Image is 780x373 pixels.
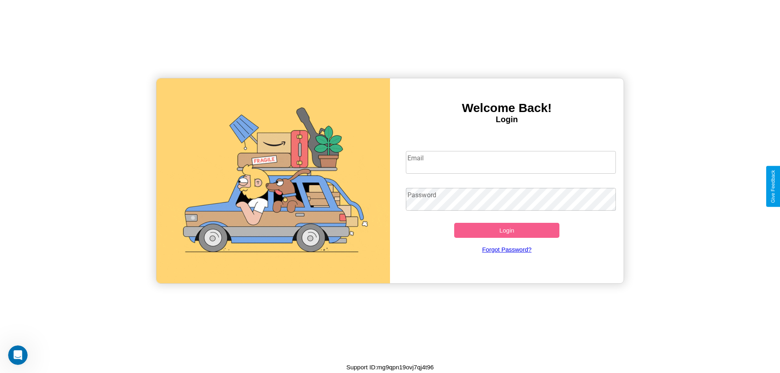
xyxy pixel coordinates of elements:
[770,170,776,203] div: Give Feedback
[390,115,624,124] h4: Login
[390,101,624,115] h3: Welcome Back!
[454,223,559,238] button: Login
[402,238,612,261] a: Forgot Password?
[8,345,28,365] iframe: Intercom live chat
[156,78,390,283] img: gif
[346,362,433,373] p: Support ID: mg9qpn19ovj7qj4t96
